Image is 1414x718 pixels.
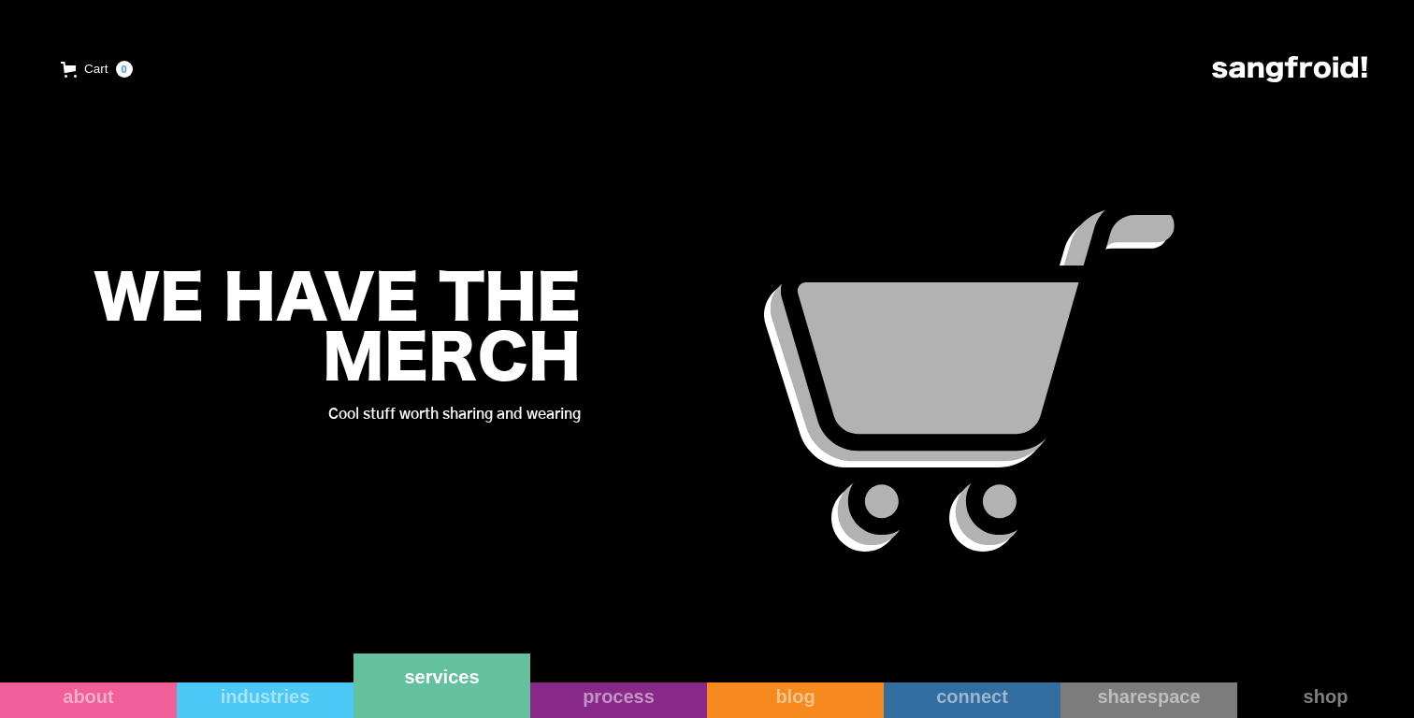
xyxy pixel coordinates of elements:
a: industries [177,682,353,718]
div: Cart [84,60,108,79]
a: connect [884,682,1060,718]
div: sharespace [1060,685,1237,708]
div: Cool stuff worth sharing and wearing [94,399,581,427]
a: sharespace [1060,682,1237,718]
img: logo [1212,56,1367,82]
h2: WE HAVE THE MERCH [94,270,581,390]
a: services [353,653,530,718]
div: 0 [116,61,133,78]
div: services [353,666,530,688]
a: process [530,682,707,718]
div: industries [177,685,353,708]
div: connect [884,685,1060,708]
a: blog [707,682,884,718]
div: process [530,685,707,708]
a: Open empty cart [47,51,147,87]
a: shop [1237,682,1414,718]
div: blog [707,685,884,708]
div: shop [1237,685,1414,708]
